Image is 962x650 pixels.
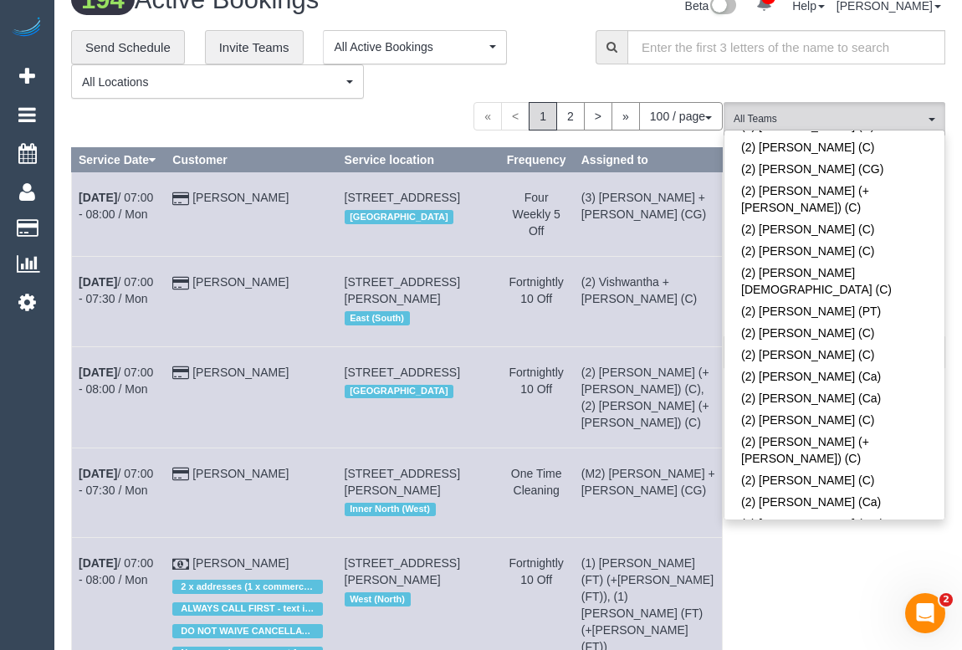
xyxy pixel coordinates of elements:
[79,467,153,497] a: [DATE]/ 07:00 - 07:30 / Mon
[724,136,944,158] a: (2) [PERSON_NAME] (C)
[724,431,944,469] a: (2) [PERSON_NAME] (+ [PERSON_NAME]) (C)
[574,148,722,172] th: Assigned to
[172,624,323,637] span: DO NOT WAIVE CANCELLATION FEE
[473,102,502,131] span: «
[337,257,499,346] td: Service location
[639,102,723,131] button: 100 / page
[71,64,364,99] button: All Locations
[345,366,460,379] span: [STREET_ADDRESS]
[79,556,153,586] a: [DATE]/ 07:00 - 08:00 / Mon
[724,344,944,366] a: (2) [PERSON_NAME] (C)
[192,467,289,480] a: [PERSON_NAME]
[724,158,944,180] a: (2) [PERSON_NAME] (CG)
[79,275,153,305] a: [DATE]/ 07:00 - 07:30 / Mon
[724,469,944,491] a: (2) [PERSON_NAME] (C)
[724,180,944,218] a: (2) [PERSON_NAME] (+ [PERSON_NAME]) (C)
[734,112,924,126] span: All Teams
[724,366,944,387] a: (2) [PERSON_NAME] (Ca)
[345,311,410,325] span: East (South)
[79,366,153,396] a: [DATE]/ 07:00 - 08:00 / Mon
[166,346,337,448] td: Customer
[172,602,323,616] span: ALWAYS CALL FIRST - text if no answer
[71,30,185,65] a: Send Schedule
[574,346,722,448] td: Assigned to
[529,102,557,131] span: 1
[172,193,189,205] i: Credit Card Payment
[79,275,117,289] b: [DATE]
[724,102,945,128] ol: All Teams
[10,17,43,40] a: Automaid Logo
[192,275,289,289] a: [PERSON_NAME]
[939,593,953,606] span: 2
[574,448,722,537] td: Assigned to
[345,592,411,606] span: West (North)
[79,467,117,480] b: [DATE]
[724,300,944,322] a: (2) [PERSON_NAME] (PT)
[323,30,507,64] button: All Active Bookings
[724,409,944,431] a: (2) [PERSON_NAME] (C)
[79,191,117,204] b: [DATE]
[724,102,945,136] button: All Teams
[611,102,640,131] a: »
[345,210,454,223] span: [GEOGRAPHIC_DATA]
[724,240,944,262] a: (2) [PERSON_NAME] (C)
[72,448,166,537] td: Schedule date
[499,346,574,448] td: Frequency
[499,172,574,257] td: Frequency
[584,102,612,131] a: >
[345,206,492,228] div: Location
[172,559,189,571] i: Check Payment
[499,448,574,537] td: Frequency
[166,172,337,257] td: Customer
[166,257,337,346] td: Customer
[724,387,944,409] a: (2) [PERSON_NAME] (Ca)
[345,499,492,520] div: Location
[345,381,492,402] div: Location
[172,468,189,480] i: Credit Card Payment
[79,191,153,221] a: [DATE]/ 07:00 - 08:00 / Mon
[192,191,289,204] a: [PERSON_NAME]
[166,448,337,537] td: Customer
[192,556,289,570] a: [PERSON_NAME]
[345,307,492,329] div: Location
[905,593,945,633] iframe: Intercom live chat
[574,172,722,257] td: Assigned to
[724,513,944,535] a: (2) [PERSON_NAME] (CG)
[345,275,460,305] span: [STREET_ADDRESS][PERSON_NAME]
[205,30,304,65] a: Invite Teams
[473,102,723,131] nav: Pagination navigation
[337,448,499,537] td: Service location
[172,367,189,379] i: Credit Card Payment
[499,257,574,346] td: Frequency
[724,218,944,240] a: (2) [PERSON_NAME] (C)
[724,322,944,344] a: (2) [PERSON_NAME] (C)
[166,148,337,172] th: Customer
[72,148,166,172] th: Service Date
[345,467,460,497] span: [STREET_ADDRESS][PERSON_NAME]
[345,191,460,204] span: [STREET_ADDRESS]
[192,366,289,379] a: [PERSON_NAME]
[172,278,189,289] i: Credit Card Payment
[72,172,166,257] td: Schedule date
[627,30,945,64] input: Enter the first 3 letters of the name to search
[337,148,499,172] th: Service location
[72,257,166,346] td: Schedule date
[499,148,574,172] th: Frequency
[556,102,585,131] a: 2
[82,74,342,90] span: All Locations
[337,172,499,257] td: Service location
[501,102,530,131] span: <
[172,580,323,593] span: 2 x addresses (1 x commercial and 1 x residential)
[337,346,499,448] td: Service location
[345,503,436,516] span: Inner North (West)
[79,366,117,379] b: [DATE]
[345,556,460,586] span: [STREET_ADDRESS][PERSON_NAME]
[345,588,492,610] div: Location
[334,38,485,55] span: All Active Bookings
[72,346,166,448] td: Schedule date
[574,257,722,346] td: Assigned to
[79,556,117,570] b: [DATE]
[345,385,454,398] span: [GEOGRAPHIC_DATA]
[724,262,944,300] a: (2) [PERSON_NAME][DEMOGRAPHIC_DATA] (C)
